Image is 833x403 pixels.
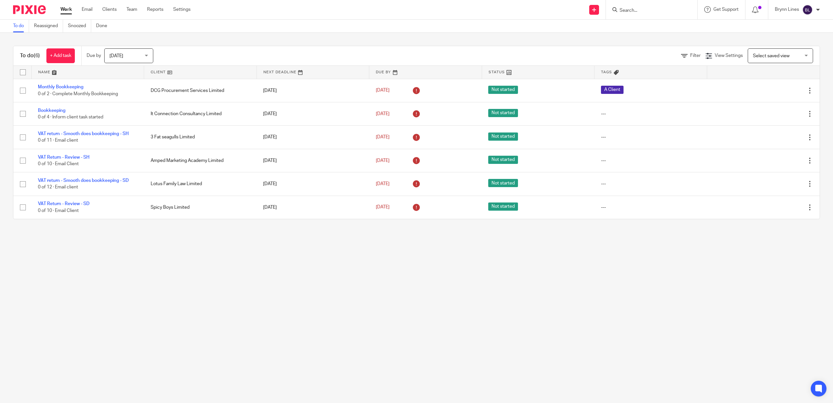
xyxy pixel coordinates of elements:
td: [DATE] [257,196,369,219]
a: Work [60,6,72,13]
span: [DATE] [109,54,123,58]
span: 0 of 11 · Email client [38,138,78,143]
span: A Client [601,86,624,94]
p: Due by [87,52,101,59]
span: [DATE] [376,182,390,186]
img: svg%3E [802,5,813,15]
a: VAT return - Smooth does bookkeeping - SD [38,178,129,183]
td: Spicy Boys Limited [144,196,257,219]
a: VAT return - Smooth does bookkeeping - SH [38,131,129,136]
span: View Settings [715,53,743,58]
span: 0 of 10 · Email Client [38,162,79,166]
div: --- [601,157,701,164]
a: Bookkeeping [38,108,65,113]
div: --- [601,111,701,117]
a: Email [82,6,92,13]
a: VAT Return - Review - SH [38,155,90,160]
span: Get Support [713,7,739,12]
span: 0 of 12 · Email client [38,185,78,190]
span: Not started [488,156,518,164]
div: --- [601,134,701,140]
span: 0 of 10 · Email Client [38,208,79,213]
a: Reassigned [34,20,63,32]
span: Tags [601,70,612,74]
a: VAT Return - Review - SD [38,201,90,206]
span: Not started [488,179,518,187]
td: [DATE] [257,172,369,196]
td: Lotus Family Law Limited [144,172,257,196]
span: Not started [488,109,518,117]
span: 0 of 2 · Complete Monthly Bookkeeping [38,92,118,96]
h1: To do [20,52,40,59]
span: 0 of 4 · Inform client task started [38,115,103,119]
td: [DATE] [257,126,369,149]
span: [DATE] [376,135,390,139]
a: To do [13,20,29,32]
span: Not started [488,86,518,94]
a: Reports [147,6,163,13]
span: [DATE] [376,158,390,163]
span: Select saved view [753,54,790,58]
td: [DATE] [257,102,369,125]
td: It Connection Consultancy Limited [144,102,257,125]
img: Pixie [13,5,46,14]
a: Monthly Bookkeeping [38,85,83,89]
a: + Add task [46,48,75,63]
div: --- [601,181,701,187]
a: Team [126,6,137,13]
p: Brynn Lines [775,6,799,13]
td: Amped Marketing Academy Limited [144,149,257,172]
span: Not started [488,202,518,211]
span: (6) [34,53,40,58]
a: Clients [102,6,117,13]
span: [DATE] [376,88,390,93]
span: Not started [488,132,518,141]
td: DCG Procurement Services Limited [144,79,257,102]
td: [DATE] [257,149,369,172]
input: Search [619,8,678,14]
td: 3 Fat seagulls Limited [144,126,257,149]
td: [DATE] [257,79,369,102]
div: --- [601,204,701,211]
span: Filter [690,53,701,58]
span: [DATE] [376,205,390,210]
span: [DATE] [376,112,390,116]
a: Done [96,20,112,32]
a: Settings [173,6,191,13]
a: Snoozed [68,20,91,32]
